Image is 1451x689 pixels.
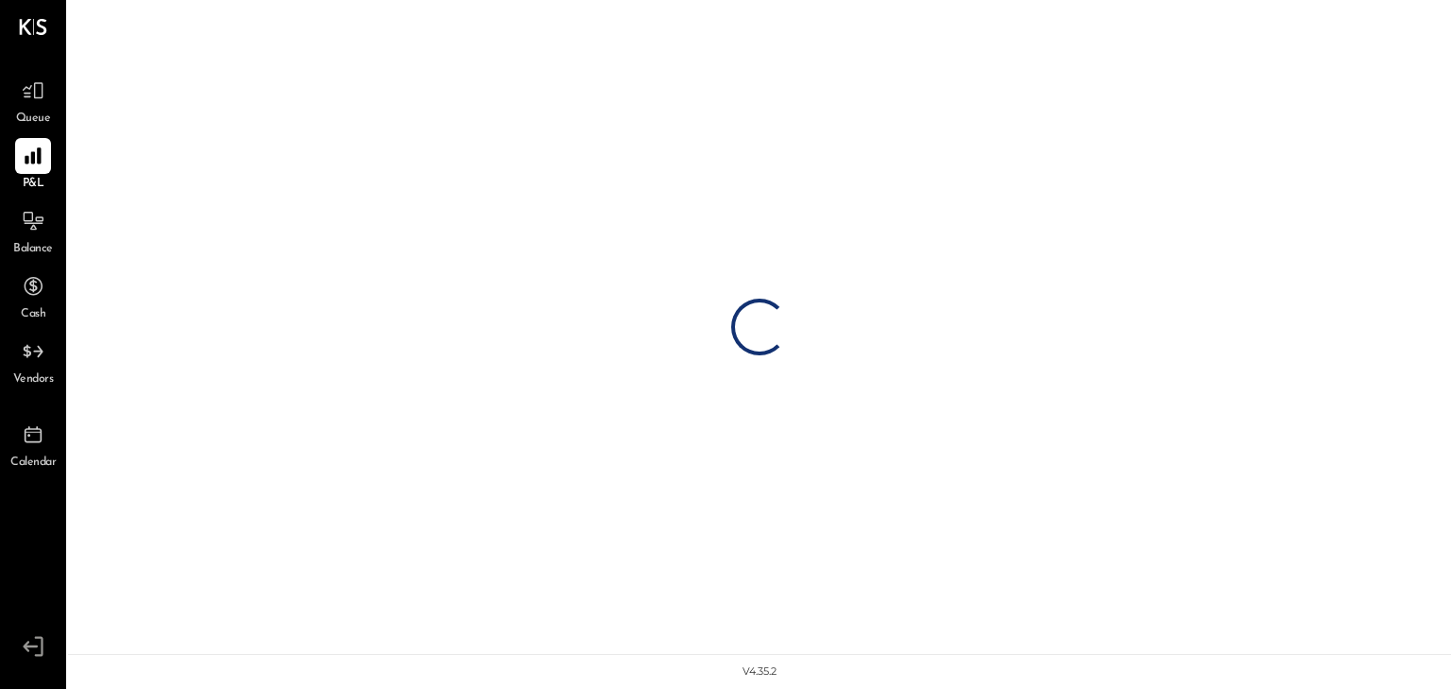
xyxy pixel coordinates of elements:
[10,455,56,472] span: Calendar
[1,268,65,323] a: Cash
[1,417,65,472] a: Calendar
[16,111,51,128] span: Queue
[21,306,45,323] span: Cash
[13,241,53,258] span: Balance
[23,176,44,193] span: P&L
[13,371,54,388] span: Vendors
[1,138,65,193] a: P&L
[743,664,777,680] div: v 4.35.2
[1,203,65,258] a: Balance
[1,334,65,388] a: Vendors
[1,73,65,128] a: Queue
